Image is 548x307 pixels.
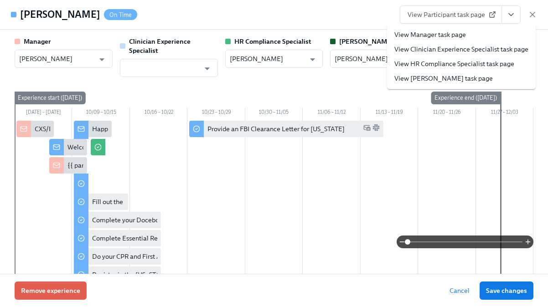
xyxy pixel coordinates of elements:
[303,108,360,119] div: 11/06 – 11/12
[95,52,109,67] button: Open
[245,108,303,119] div: 10/30 – 11/05
[372,124,380,134] span: Slack
[20,8,100,21] h4: [PERSON_NAME]
[480,281,533,300] button: Save changes
[394,30,466,39] a: View Manager task page
[431,92,501,104] div: Experience end ([DATE])
[187,108,245,119] div: 10/23 – 10/29
[394,74,493,83] a: View [PERSON_NAME] task page
[92,215,201,225] div: Complete your Docebo training paths
[92,234,195,243] div: Complete Essential Relias trainings
[35,124,103,133] div: CXS/DP cleared to start
[361,108,418,119] div: 11/13 – 11/19
[207,124,345,133] div: Provide an FBI Clearance Letter for [US_STATE]
[408,10,494,19] span: View Participant task page
[476,108,533,119] div: 11/27 – 12/03
[443,281,476,300] button: Cancel
[394,45,528,54] a: View Clinician Experience Specialist task page
[129,37,191,55] strong: Clinician Experience Specialist
[15,281,87,300] button: Remove experience
[130,108,187,119] div: 10/16 – 10/22
[92,252,191,261] div: Do your CPR and First Aid Training
[450,286,470,295] span: Cancel
[104,11,137,18] span: On Time
[363,124,371,134] span: Work Email
[15,108,72,119] div: [DATE] – [DATE]
[394,59,514,68] a: View HR Compliance Specialist task page
[67,161,211,170] div: {{ participant.fullName }} has started onboarding
[200,61,214,76] button: Open
[14,92,86,104] div: Experience start ([DATE])
[21,286,80,295] span: Remove experience
[234,37,311,46] strong: HR Compliance Specialist
[305,52,320,67] button: Open
[92,197,246,206] div: Fill out the [US_STATE] Agency Affiliated registration
[339,37,393,46] strong: [PERSON_NAME]
[67,143,176,152] div: Welcome to the Charlie Health team!
[486,286,527,295] span: Save changes
[24,37,51,46] strong: Manager
[418,108,476,119] div: 11/20 – 11/26
[400,5,502,24] a: View Participant task page
[92,270,222,279] div: Register in the [US_STATE] Fingerprint Portal
[92,124,138,133] div: Happy first day!
[501,5,521,24] button: View task page
[72,108,129,119] div: 10/09 – 10/15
